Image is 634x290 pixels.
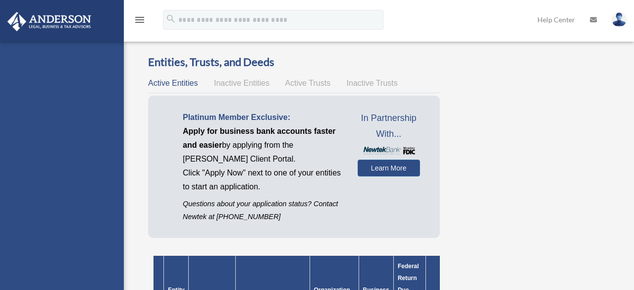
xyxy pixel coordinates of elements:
span: In Partnership With... [358,111,420,142]
img: Anderson Advisors Platinum Portal [4,12,94,31]
img: NewtekBankLogoSM.png [363,147,415,155]
img: User Pic [612,12,627,27]
span: Active Entities [148,79,198,87]
i: menu [134,14,146,26]
a: Learn More [358,160,420,176]
span: Inactive Trusts [347,79,398,87]
span: Inactive Entities [214,79,269,87]
p: Platinum Member Exclusive: [183,111,343,124]
p: Questions about your application status? Contact Newtek at [PHONE_NUMBER] [183,198,343,223]
span: Active Trusts [285,79,331,87]
i: search [165,13,176,24]
p: Click "Apply Now" next to one of your entities to start an application. [183,166,343,194]
p: by applying from the [PERSON_NAME] Client Portal. [183,124,343,166]
span: Apply for business bank accounts faster and easier [183,127,336,149]
h3: Entities, Trusts, and Deeds [148,55,440,70]
a: menu [134,17,146,26]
